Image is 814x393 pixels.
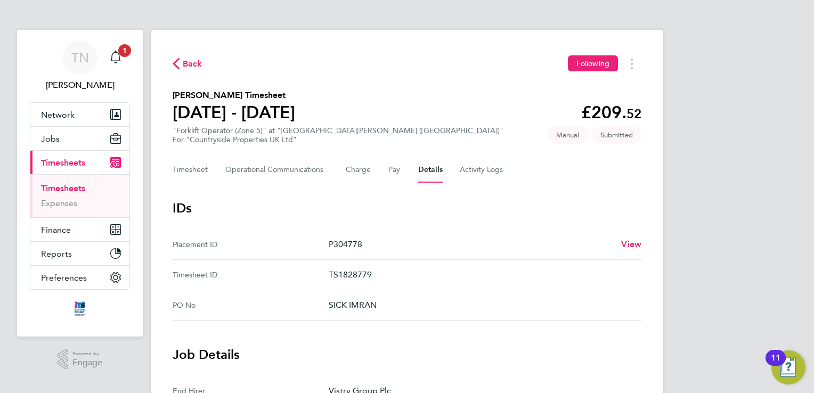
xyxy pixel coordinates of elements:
[30,40,130,92] a: TN[PERSON_NAME]
[576,59,609,68] span: Following
[460,157,504,183] button: Activity Logs
[621,239,641,249] span: View
[118,44,131,57] span: 1
[41,225,71,235] span: Finance
[17,30,143,337] nav: Main navigation
[71,51,89,64] span: TN
[173,200,641,217] h3: IDs
[105,40,126,75] a: 1
[548,126,588,144] span: This timesheet was manually created.
[30,242,129,265] button: Reports
[329,268,633,281] p: TS1828779
[622,55,641,72] button: Timesheets Menu
[41,249,72,259] span: Reports
[183,58,202,70] span: Back
[41,134,60,144] span: Jobs
[771,350,805,384] button: Open Resource Center, 11 new notifications
[346,157,371,183] button: Charge
[581,102,641,122] app-decimal: £209.
[30,218,129,241] button: Finance
[173,238,329,251] div: Placement ID
[30,127,129,150] button: Jobs
[30,103,129,126] button: Network
[72,300,87,317] img: itsconstruction-logo-retina.png
[72,358,102,367] span: Engage
[173,135,503,144] div: For "Countryside Properties UK Ltd"
[30,300,130,317] a: Go to home page
[771,358,780,372] div: 11
[173,157,208,183] button: Timesheet
[621,238,641,251] a: View
[388,157,401,183] button: Pay
[30,174,129,217] div: Timesheets
[72,349,102,358] span: Powered by
[418,157,443,183] button: Details
[41,110,75,120] span: Network
[173,57,202,70] button: Back
[329,238,613,251] p: P304778
[173,268,329,281] div: Timesheet ID
[30,266,129,289] button: Preferences
[626,106,641,121] span: 52
[58,349,103,370] a: Powered byEngage
[568,55,618,71] button: Following
[41,273,87,283] span: Preferences
[225,157,329,183] button: Operational Communications
[329,299,633,312] p: SICK IMRAN
[41,158,85,168] span: Timesheets
[173,299,329,312] div: PO No
[173,126,503,144] div: "Forklift Operator (Zone 5)" at "[GEOGRAPHIC_DATA][PERSON_NAME] ([GEOGRAPHIC_DATA])"
[592,126,641,144] span: This timesheet is Submitted.
[41,198,77,208] a: Expenses
[30,79,130,92] span: Tom Newton
[41,183,85,193] a: Timesheets
[173,102,295,123] h1: [DATE] - [DATE]
[173,346,641,363] h3: Job Details
[173,89,295,102] h2: [PERSON_NAME] Timesheet
[30,151,129,174] button: Timesheets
